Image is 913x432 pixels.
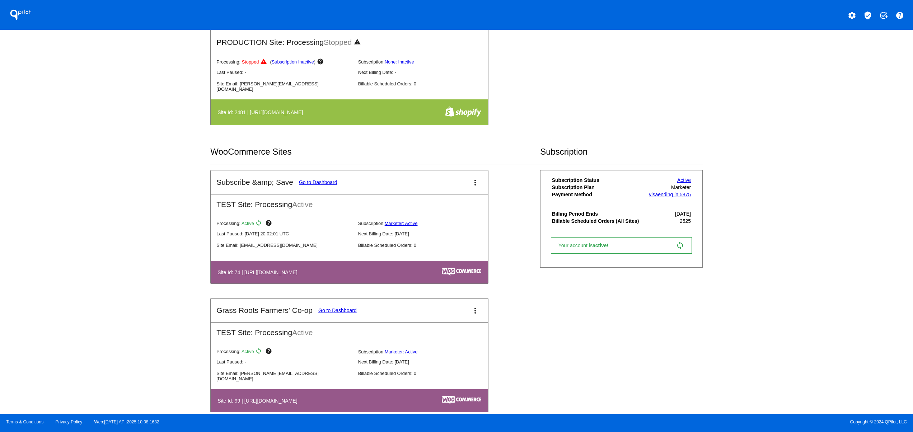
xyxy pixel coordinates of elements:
th: Subscription Status [552,177,645,183]
h4: Site Id: 2481 | [URL][DOMAIN_NAME] [217,109,306,115]
span: active! [593,243,612,248]
h4: Site Id: 99 | [URL][DOMAIN_NAME] [217,398,301,404]
span: 2525 [680,218,691,224]
p: Last Paused: - [216,359,352,365]
h2: TEST Site: Processing [211,323,488,337]
img: c53aa0e5-ae75-48aa-9bee-956650975ee5 [442,268,481,276]
h4: Site Id: 74 | [URL][DOMAIN_NAME] [217,269,301,275]
mat-icon: sync [255,348,264,356]
a: Marketer: Active [385,221,418,226]
mat-icon: help [317,58,326,67]
p: Site Email: [PERSON_NAME][EMAIL_ADDRESS][DOMAIN_NAME] [216,81,352,92]
p: Site Email: [PERSON_NAME][EMAIL_ADDRESS][DOMAIN_NAME] [216,371,352,381]
span: Copyright © 2024 QPilot, LLC [463,419,907,424]
a: Go to Dashboard [318,307,357,313]
h2: Subscription [540,147,703,157]
p: Billable Scheduled Orders: 0 [358,371,494,376]
th: Billable Scheduled Orders (All Sites) [552,218,645,224]
h2: Grass Roots Farmers' Co-op [216,306,313,315]
h2: PRODUCTION Site: Processing [211,32,488,47]
p: Last Paused: [DATE] 20:02:01 UTC [216,231,352,236]
p: Subscription: [358,349,494,354]
h2: TEST Site: Processing [211,194,488,209]
a: Marketer: Active [385,349,418,354]
h2: WooCommerce Sites [210,147,540,157]
mat-icon: more_vert [471,178,479,187]
mat-icon: help [265,348,274,356]
span: Active [292,328,313,337]
img: f8a94bdc-cb89-4d40-bdcd-a0261eff8977 [445,106,481,117]
span: ( ) [270,59,316,65]
a: Active [677,177,691,183]
mat-icon: add_task [879,11,888,20]
span: visa [649,192,658,197]
span: Active [292,200,313,208]
mat-icon: sync [255,220,264,228]
p: Next Billing Date: [DATE] [358,231,494,236]
p: Processing: [216,220,352,228]
p: Next Billing Date: - [358,70,494,75]
mat-icon: settings [848,11,856,20]
a: Your account isactive! sync [551,237,692,254]
p: Billable Scheduled Orders: 0 [358,243,494,248]
a: Web:[DATE] API:2025.10.08.1632 [94,419,159,424]
th: Subscription Plan [552,184,645,191]
a: Privacy Policy [56,419,83,424]
img: c53aa0e5-ae75-48aa-9bee-956650975ee5 [442,396,481,404]
span: Stopped [242,59,259,65]
span: [DATE] [675,211,691,217]
a: Go to Dashboard [299,179,337,185]
h2: Subscribe &amp; Save [216,178,293,187]
th: Billing Period Ends [552,211,645,217]
p: Billable Scheduled Orders: 0 [358,81,494,86]
a: Subscription Inactive [272,59,314,65]
p: Subscription: [358,221,494,226]
mat-icon: help [895,11,904,20]
p: Subscription: [358,59,494,65]
p: Processing: [216,58,352,67]
mat-icon: sync [676,241,684,250]
span: Active [242,349,254,354]
span: Marketer [671,184,691,190]
span: Your account is [558,243,616,248]
p: Next Billing Date: [DATE] [358,359,494,365]
mat-icon: warning [354,38,362,47]
mat-icon: warning [260,58,269,67]
mat-icon: help [265,220,274,228]
a: visaending in 5875 [649,192,691,197]
p: Processing: [216,348,352,356]
th: Payment Method [552,191,645,198]
span: Stopped [324,38,352,46]
h1: QPilot [6,8,35,22]
p: Last Paused: - [216,70,352,75]
a: Terms & Conditions [6,419,43,424]
a: None: Inactive [385,59,414,65]
span: Active [242,221,254,226]
mat-icon: more_vert [471,306,479,315]
mat-icon: verified_user [863,11,872,20]
p: Site Email: [EMAIL_ADDRESS][DOMAIN_NAME] [216,243,352,248]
